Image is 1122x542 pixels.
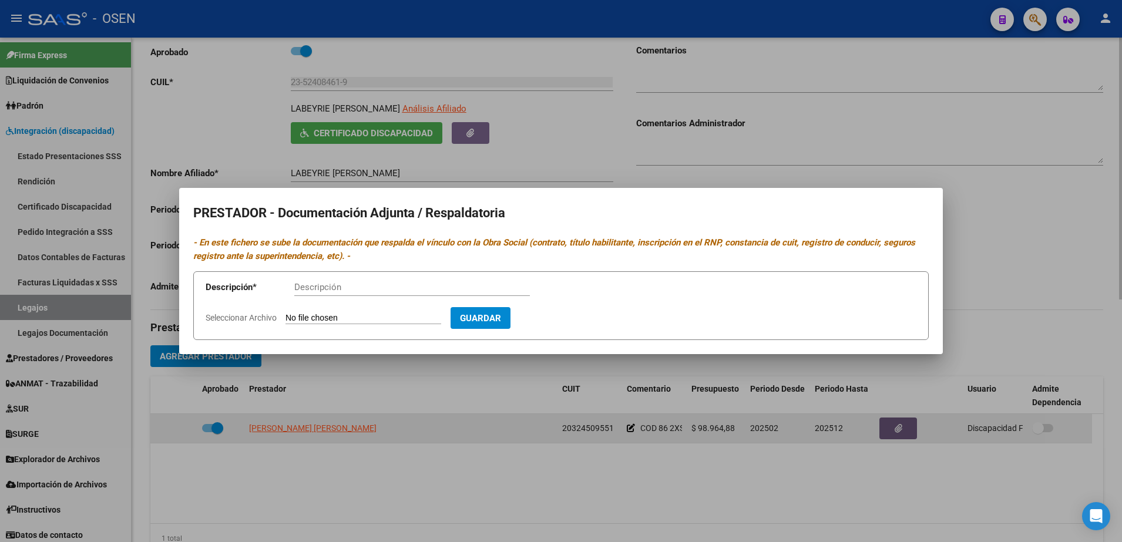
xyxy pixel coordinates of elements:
h2: PRESTADOR - Documentación Adjunta / Respaldatoria [193,202,929,224]
button: Guardar [451,307,510,329]
p: Descripción [206,281,294,294]
span: Seleccionar Archivo [206,313,277,322]
span: Guardar [460,313,501,324]
div: Open Intercom Messenger [1082,502,1110,530]
i: - En este fichero se sube la documentación que respalda el vínculo con la Obra Social (contrato, ... [193,237,915,261]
